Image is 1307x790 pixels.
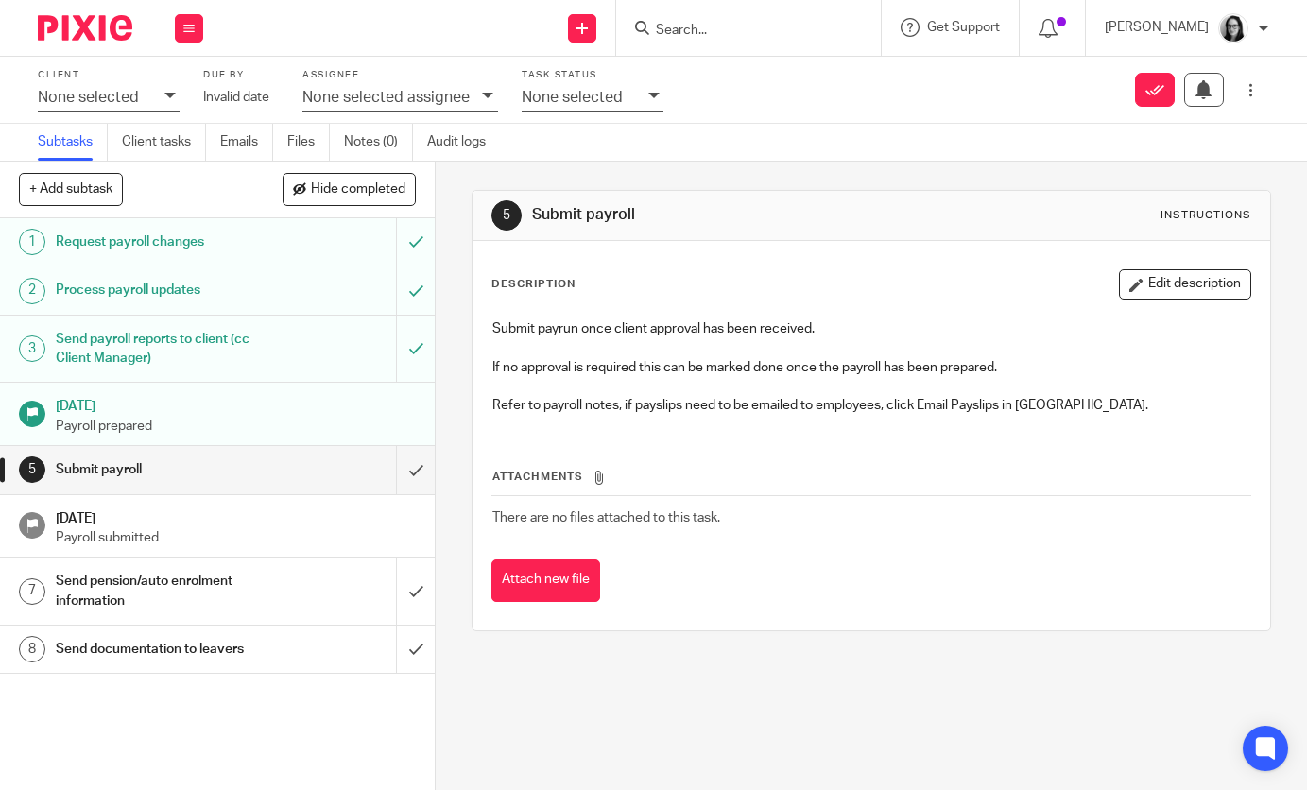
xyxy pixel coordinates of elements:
div: 5 [19,456,45,483]
div: Instructions [1161,208,1251,223]
label: Assignee [302,69,498,81]
p: Submit payrun once client approval has been received. [492,319,1249,338]
a: Client tasks [122,124,206,161]
label: Client [38,69,180,81]
button: + Add subtask [19,173,123,205]
a: Audit logs [427,124,500,161]
div: 2 [19,278,45,304]
label: Due by [203,69,279,81]
h1: Request payroll changes [56,228,270,256]
div: 8 [19,636,45,662]
h1: Process payroll updates [56,276,270,304]
a: Emails [220,124,273,161]
div: 1 [19,229,45,255]
button: Attach new file [491,559,600,602]
p: None selected [522,89,623,106]
button: Edit description [1119,269,1251,300]
p: Refer to payroll notes, if payslips need to be emailed to employees, click Email Payslips in [GEO... [492,396,1249,415]
img: Pixie [38,15,132,41]
a: Subtasks [38,124,108,161]
h1: [DATE] [56,505,416,528]
h1: Submit payroll [56,455,270,484]
label: Task status [522,69,663,81]
h1: Submit payroll [532,205,912,225]
p: Description [491,277,576,292]
img: Profile%20photo.jpeg [1218,13,1248,43]
div: 3 [19,335,45,362]
div: 5 [491,200,522,231]
a: Files [287,124,330,161]
span: Invalid date [203,91,269,104]
button: Hide completed [283,173,416,205]
h1: [DATE] [56,392,416,416]
p: If no approval is required this can be marked done once the payroll has been prepared. [492,358,1249,377]
p: None selected [38,89,139,106]
h1: Send documentation to leavers [56,635,270,663]
span: Attachments [492,472,583,482]
span: There are no files attached to this task. [492,511,720,524]
p: Payroll prepared [56,417,416,436]
h1: Send pension/auto enrolment information [56,567,270,615]
span: Hide completed [311,182,405,197]
p: None selected assignee [302,89,470,106]
h1: Send payroll reports to client (cc Client Manager) [56,325,270,373]
p: Task completed. [1122,50,1217,69]
div: 7 [19,578,45,605]
a: Notes (0) [344,124,413,161]
p: Payroll submitted [56,528,416,547]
